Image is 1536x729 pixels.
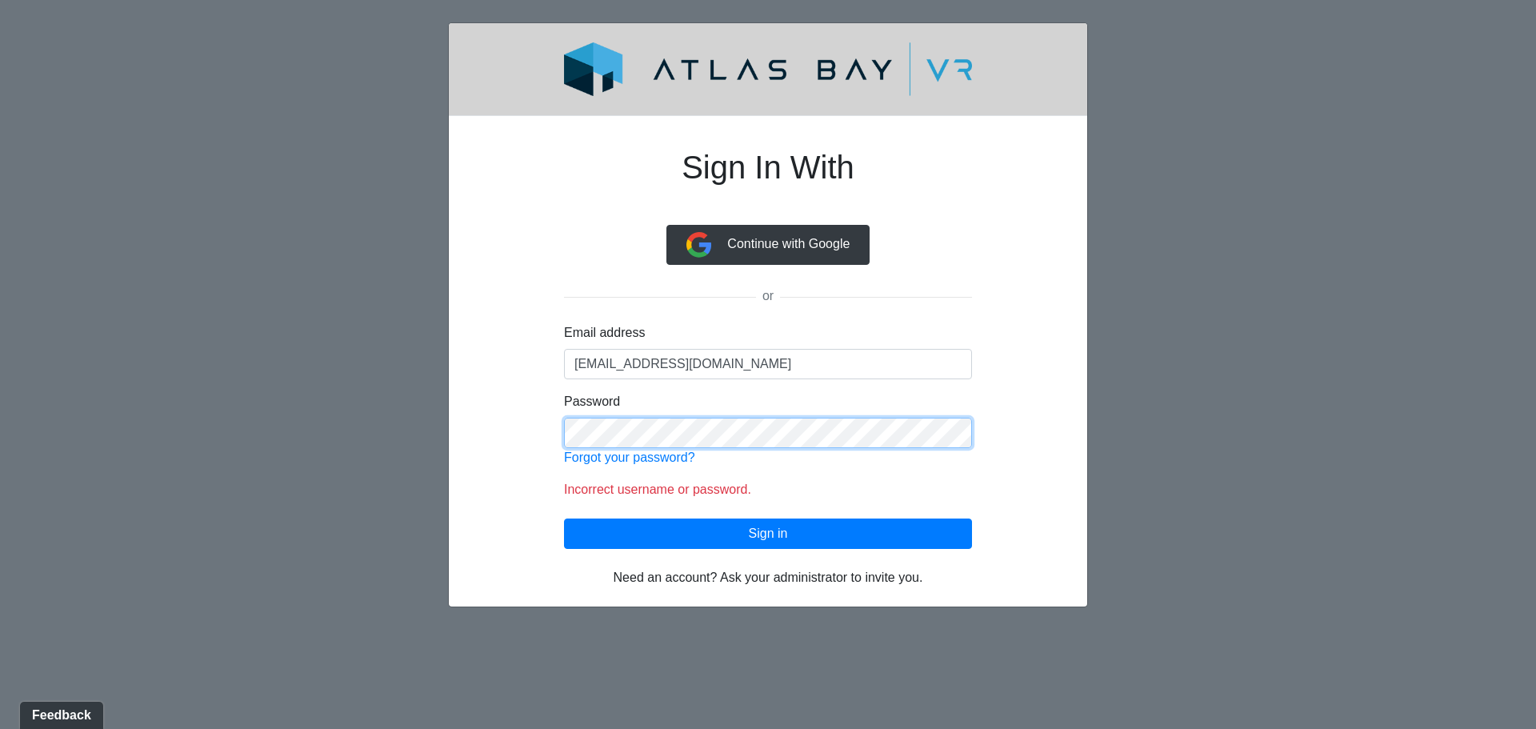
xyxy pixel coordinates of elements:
input: Enter email [564,349,972,379]
p: Incorrect username or password. [564,480,972,499]
span: Need an account? Ask your administrator to invite you. [614,571,923,584]
span: Continue with Google [727,237,850,250]
iframe: Ybug feedback widget [12,697,106,729]
button: Sign in [564,519,972,549]
img: logo [526,42,1010,96]
label: Email address [564,323,645,342]
label: Password [564,392,620,411]
button: Continue with Google [666,225,870,265]
h1: Sign In With [564,129,972,225]
a: Forgot your password? [564,451,695,464]
span: or [756,289,780,302]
